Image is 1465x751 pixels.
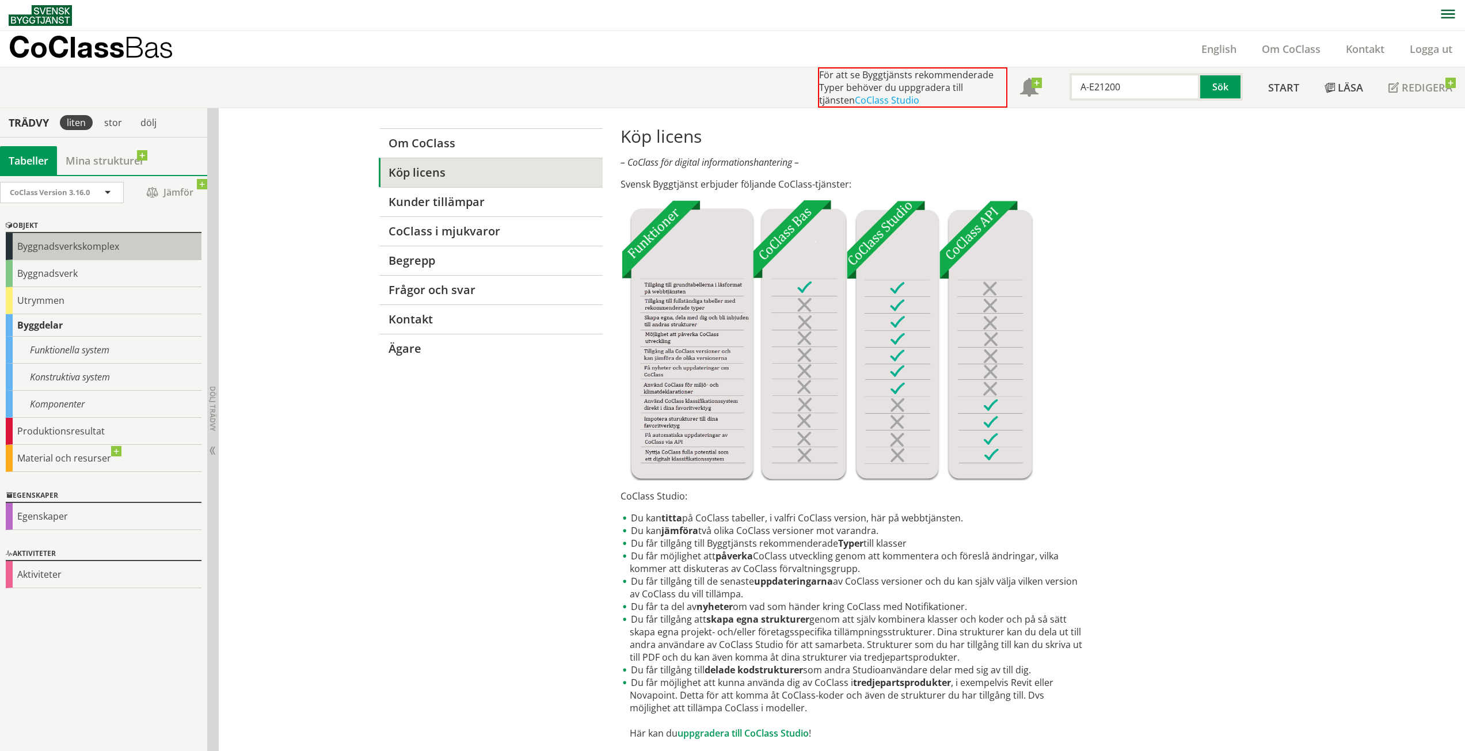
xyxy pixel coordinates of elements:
a: CoClass i mjukvaror [379,216,603,246]
div: stor [97,115,129,130]
div: Aktiviteter [6,547,201,561]
div: Egenskaper [6,489,201,503]
a: Frågor och svar [379,275,603,304]
span: Läsa [1338,81,1363,94]
span: Jämför [135,182,204,203]
a: Ägare [379,334,603,363]
li: Du får tillgång till Byggtjänsts rekommenderade till klasser [621,537,1086,550]
div: Material och resurser [6,445,201,472]
strong: uppdateringarna [754,575,833,588]
li: Du får tillgång till som andra Studioanvändare delar med sig av till dig. [621,664,1086,676]
strong: jämföra [661,524,698,537]
div: Egenskaper [6,503,201,530]
a: Start [1255,67,1312,108]
div: Trädvy [2,116,55,129]
button: Sök [1200,73,1243,101]
li: Du får tillgång till de senaste av CoClass versioner och du kan själv välja vilken version av CoC... [621,575,1086,600]
div: Konstruktiva system [6,364,201,391]
strong: nyheter [697,600,733,613]
span: Start [1268,81,1299,94]
span: Notifikationer [1020,79,1038,98]
a: Om CoClass [1249,42,1333,56]
a: Kunder tillämpar [379,187,603,216]
div: dölj [134,115,163,130]
div: Produktionsresultat [6,418,201,445]
h1: Köp licens [621,126,1086,147]
strong: delade kodstrukturer [705,664,803,676]
div: Komponenter [6,391,201,418]
div: Byggnadsverkskomplex [6,233,201,260]
a: Om CoClass [379,128,603,158]
span: Dölj trädvy [208,386,218,431]
a: Kontakt [379,304,603,334]
a: Kontakt [1333,42,1397,56]
span: Redigera [1402,81,1452,94]
div: För att se Byggtjänsts rekommenderade Typer behöver du uppgradera till tjänsten [818,67,1007,108]
div: Byggdelar [6,314,201,337]
a: Läsa [1312,67,1376,108]
div: Byggnadsverk [6,260,201,287]
li: Du kan på CoClass tabeller, i valfri CoClass version, här på webbtjänsten. [621,512,1086,524]
span: CoClass Version 3.16.0 [10,187,90,197]
input: Sök [1070,73,1200,101]
a: Logga ut [1397,42,1465,56]
a: CoClassBas [9,31,198,67]
li: Du får ta del av om vad som händer kring CoClass med Notifikationer. [621,600,1086,613]
a: Köp licens [379,158,603,187]
img: Tjnster-Tabell_CoClassBas-Studio-API2022-12-22.jpg [621,200,1033,481]
li: Du får möjlighet att kunna använda dig av CoClass i , i exempelvis Revit eller Novapoint. Detta f... [621,676,1086,739]
a: uppgradera till CoClass Studio [678,727,809,739]
strong: påverka [716,550,753,562]
strong: skapa egna strukturer [706,613,809,626]
a: Redigera [1376,67,1465,108]
strong: tredjepartsprodukter [853,676,951,689]
li: Du får möjlighet att CoClass utveckling genom att kommentera och föreslå ändringar, vilka kommer ... [621,550,1086,575]
em: – CoClass för digital informationshantering – [621,156,799,169]
a: Mina strukturer [57,146,153,175]
strong: titta [661,512,682,524]
a: Begrepp [379,246,603,275]
a: CoClass Studio [855,94,919,106]
p: CoClass Studio: [621,490,1086,502]
a: English [1189,42,1249,56]
div: Objekt [6,219,201,233]
strong: Typer [838,537,863,550]
img: Svensk Byggtjänst [9,5,72,26]
span: Bas [124,30,173,64]
p: Svensk Byggtjänst erbjuder följande CoClass-tjänster: [621,178,1086,190]
div: Utrymmen [6,287,201,314]
div: liten [60,115,93,130]
p: CoClass [9,40,173,54]
li: Du kan två olika CoClass versioner mot varandra. [621,524,1086,537]
li: Du får tillgång att genom att själv kombinera klasser och koder och på så sätt skapa egna projekt... [621,613,1086,664]
div: Funktionella system [6,337,201,364]
div: Aktiviteter [6,561,201,588]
